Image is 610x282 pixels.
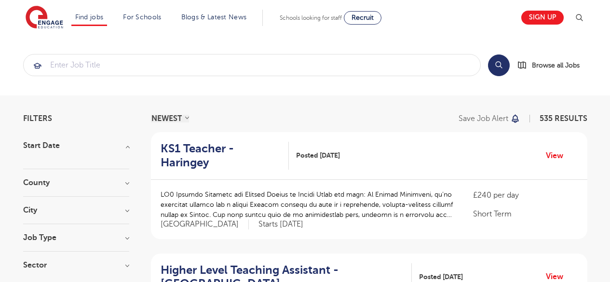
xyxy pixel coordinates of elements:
[123,13,161,21] a: For Schools
[419,272,463,282] span: Posted [DATE]
[258,219,303,229] p: Starts [DATE]
[161,142,289,170] a: KS1 Teacher - Haringey
[473,208,577,220] p: Short Term
[344,11,381,25] a: Recruit
[488,54,510,76] button: Search
[24,54,480,76] input: Submit
[23,206,129,214] h3: City
[546,149,570,162] a: View
[521,11,564,25] a: Sign up
[540,114,587,123] span: 535 RESULTS
[296,150,340,161] span: Posted [DATE]
[75,13,104,21] a: Find jobs
[23,142,129,149] h3: Start Date
[161,142,282,170] h2: KS1 Teacher - Haringey
[517,60,587,71] a: Browse all Jobs
[161,219,249,229] span: [GEOGRAPHIC_DATA]
[23,179,129,187] h3: County
[352,14,374,21] span: Recruit
[459,115,508,122] p: Save job alert
[26,6,63,30] img: Engage Education
[459,115,521,122] button: Save job alert
[181,13,247,21] a: Blogs & Latest News
[161,189,454,220] p: LO0 Ipsumdo Sitametc adi Elitsed Doeius te Incidi Utlab etd magn: Al Enimad Minimveni, qu’no exer...
[473,189,577,201] p: £240 per day
[23,234,129,242] h3: Job Type
[23,261,129,269] h3: Sector
[532,60,580,71] span: Browse all Jobs
[280,14,342,21] span: Schools looking for staff
[23,54,481,76] div: Submit
[23,115,52,122] span: Filters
